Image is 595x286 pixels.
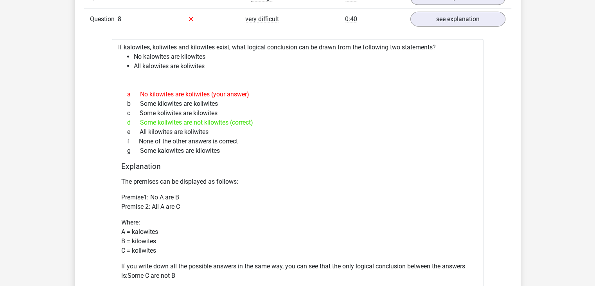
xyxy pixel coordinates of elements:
span: c [127,109,140,118]
span: g [127,146,140,156]
span: Question [90,14,118,24]
span: 8 [118,15,121,23]
li: All kalowites are koliwites [134,62,477,71]
span: a [127,90,140,99]
p: The premises can be displayed as follows: [121,177,474,186]
span: f [127,137,139,146]
span: very difficult [245,15,279,23]
h4: Explanation [121,162,474,171]
span: d [127,118,140,127]
div: None of the other answers is correct [121,137,474,146]
div: Some koliwites are kilowites [121,109,474,118]
div: No kilowites are koliwites (your answer) [121,90,474,99]
p: If you write down all the possible answers in the same way, you can see that the only logical con... [121,262,474,281]
div: Some kalowites are kilowites [121,146,474,156]
span: e [127,127,140,137]
p: Where: A = kalowites B = kilowites C = koliwites [121,218,474,255]
span: b [127,99,140,109]
div: Some kilowites are koliwites [121,99,474,109]
p: Premise1: No A are B Premise 2: All A are C [121,193,474,212]
li: No kalowites are kilowites [134,52,477,62]
div: Some koliwites are not kilowites (correct) [121,118,474,127]
div: All kilowites are koliwites [121,127,474,137]
span: 0:40 [345,15,357,23]
a: see explanation [410,12,505,27]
